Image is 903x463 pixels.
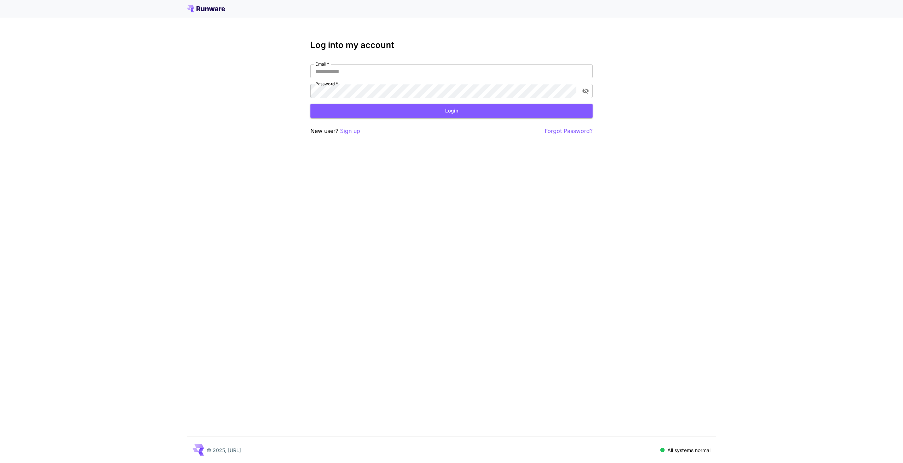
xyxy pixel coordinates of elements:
button: Forgot Password? [545,127,593,135]
label: Password [315,81,338,87]
p: All systems normal [667,446,710,454]
h3: Log into my account [310,40,593,50]
button: toggle password visibility [579,85,592,97]
p: New user? [310,127,360,135]
p: © 2025, [URL] [207,446,241,454]
label: Email [315,61,329,67]
button: Login [310,104,593,118]
button: Sign up [340,127,360,135]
